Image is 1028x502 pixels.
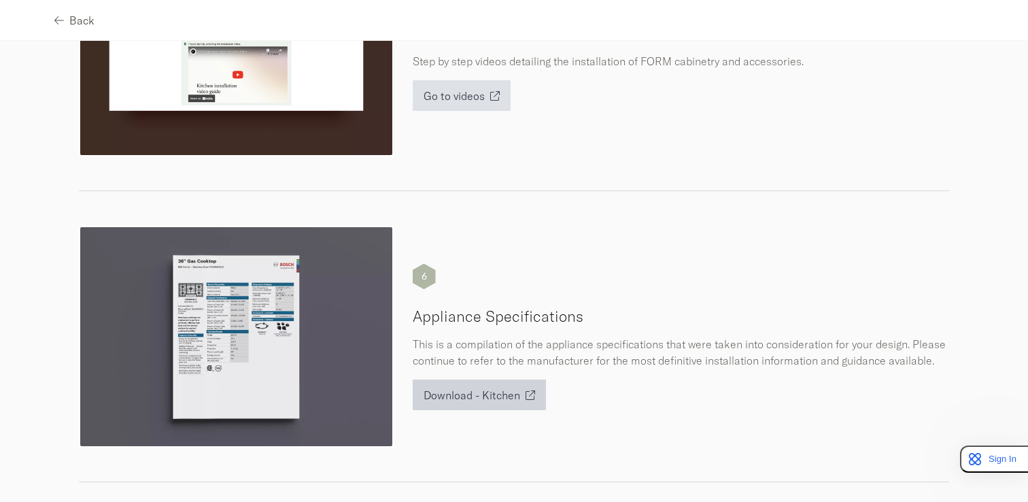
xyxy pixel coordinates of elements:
button: Back [54,5,95,35]
span: Download - Kitchen [424,390,520,401]
button: Download - Kitchen [413,380,546,410]
img: prepare-installation-06.webp [79,226,394,448]
p: This is a compilation of the appliance specifications that were taken into consideration for your... [413,336,950,369]
p: Step by step videos detailing the installation of FORM cabinetry and accessories. [413,53,950,69]
span: Go to videos [424,90,485,101]
button: Go to videos [413,80,511,111]
div: 6 [413,264,436,290]
span: Back [69,15,95,26]
h5: Appliance Specifications [413,306,950,327]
